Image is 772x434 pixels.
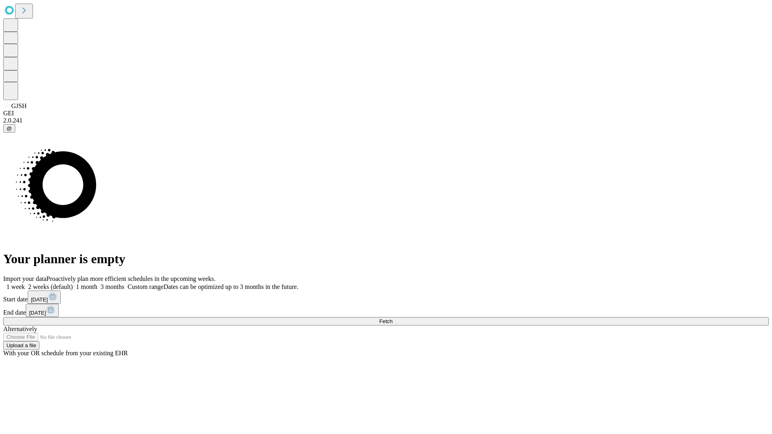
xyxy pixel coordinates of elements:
button: Fetch [3,317,769,325]
div: End date [3,304,769,317]
span: Import your data [3,275,47,282]
span: 1 month [76,283,97,290]
span: 2 weeks (default) [28,283,73,290]
span: Alternatively [3,325,37,332]
div: Start date [3,291,769,304]
h1: Your planner is empty [3,252,769,266]
button: Upload a file [3,341,39,350]
button: @ [3,124,15,133]
span: GJSH [11,102,27,109]
span: Custom range [127,283,163,290]
button: [DATE] [28,291,61,304]
span: 1 week [6,283,25,290]
span: Proactively plan more efficient schedules in the upcoming weeks. [47,275,216,282]
span: Fetch [379,318,392,324]
div: 2.0.241 [3,117,769,124]
span: Dates can be optimized up to 3 months in the future. [164,283,298,290]
span: With your OR schedule from your existing EHR [3,350,128,356]
div: GEI [3,110,769,117]
span: @ [6,125,12,131]
span: 3 months [101,283,124,290]
span: [DATE] [31,297,48,303]
button: [DATE] [26,304,59,317]
span: [DATE] [29,310,46,316]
